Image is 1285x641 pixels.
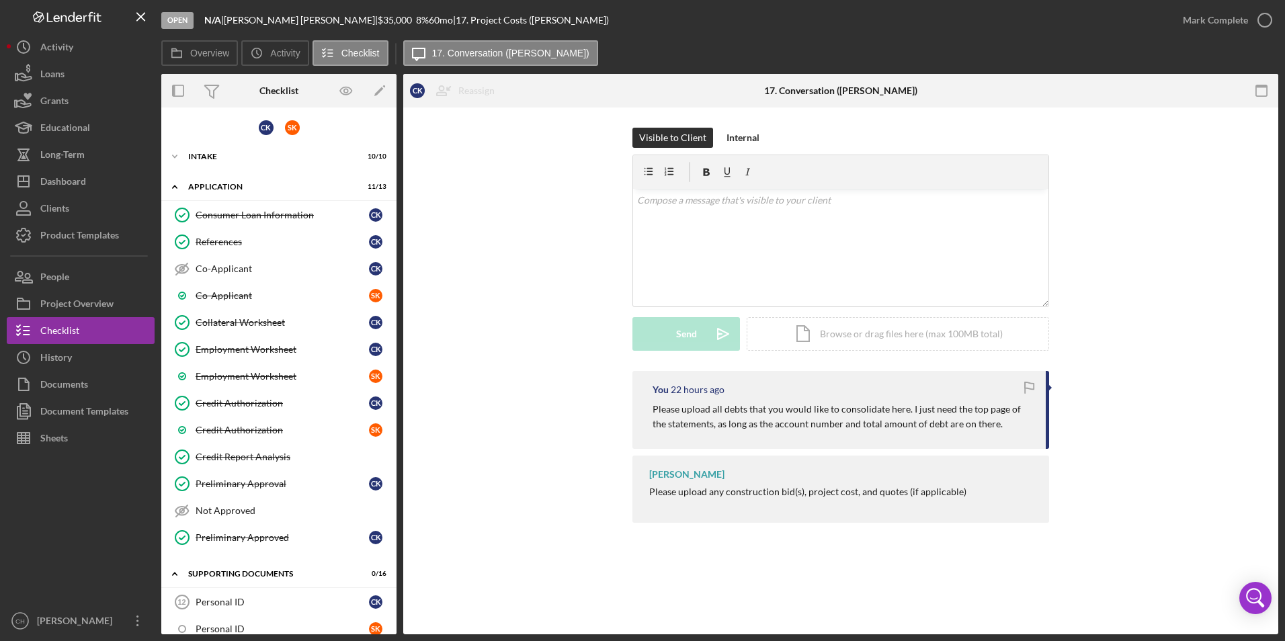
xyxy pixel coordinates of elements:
[7,398,155,425] button: Document Templates
[177,598,185,606] tspan: 12
[190,48,229,58] label: Overview
[168,470,390,497] a: Preliminary ApprovalCK
[632,317,740,351] button: Send
[196,344,369,355] div: Employment Worksheet
[196,290,369,301] div: Co-Applicant
[40,114,90,144] div: Educational
[241,40,308,66] button: Activity
[168,255,390,282] a: Co-ApplicantCK
[168,282,390,309] a: Co-ApplicantSK
[168,589,390,615] a: 12Personal IDCK
[362,153,386,161] div: 10 / 10
[410,83,425,98] div: C K
[7,371,155,398] button: Documents
[7,114,155,141] button: Educational
[196,624,369,634] div: Personal ID
[40,344,72,374] div: History
[40,398,128,428] div: Document Templates
[369,289,382,302] div: S K
[7,34,155,60] button: Activity
[7,317,155,344] button: Checklist
[40,317,79,347] div: Checklist
[40,60,65,91] div: Loans
[196,371,369,382] div: Employment Worksheet
[313,40,388,66] button: Checklist
[416,15,429,26] div: 8 %
[369,595,382,609] div: C K
[7,87,155,114] button: Grants
[188,183,353,191] div: Application
[764,85,917,96] div: 17. Conversation ([PERSON_NAME])
[168,202,390,228] a: Consumer Loan InformationCK
[7,425,155,452] button: Sheets
[196,452,389,462] div: Credit Report Analysis
[40,195,69,225] div: Clients
[7,195,155,222] button: Clients
[34,607,121,638] div: [PERSON_NAME]
[7,168,155,195] button: Dashboard
[378,14,412,26] span: $35,000
[653,384,669,395] div: You
[15,617,25,625] text: CH
[403,40,598,66] button: 17. Conversation ([PERSON_NAME])
[161,12,194,29] div: Open
[676,317,697,351] div: Send
[458,77,495,104] div: Reassign
[7,263,155,290] button: People
[653,402,1032,432] p: Please upload all debts that you would like to consolidate here. I just need the top page of the ...
[270,48,300,58] label: Activity
[168,524,390,551] a: Preliminary ApprovedCK
[7,290,155,317] button: Project Overview
[196,478,369,489] div: Preliminary Approval
[259,85,298,96] div: Checklist
[168,497,390,524] a: Not Approved
[40,168,86,198] div: Dashboard
[168,336,390,363] a: Employment WorksheetCK
[7,222,155,249] button: Product Templates
[196,263,369,274] div: Co-Applicant
[168,417,390,443] a: Credit AuthorizationSK
[204,15,224,26] div: |
[196,597,369,607] div: Personal ID
[168,443,390,470] a: Credit Report Analysis
[1239,582,1272,614] div: Open Intercom Messenger
[285,120,300,135] div: S K
[40,371,88,401] div: Documents
[168,309,390,336] a: Collateral WorksheetCK
[671,384,724,395] time: 2025-09-08 16:13
[40,425,68,455] div: Sheets
[7,344,155,371] button: History
[40,222,119,252] div: Product Templates
[196,237,369,247] div: References
[7,141,155,168] button: Long-Term
[196,317,369,328] div: Collateral Worksheet
[362,570,386,578] div: 0 / 16
[632,128,713,148] button: Visible to Client
[196,532,369,543] div: Preliminary Approved
[224,15,378,26] div: [PERSON_NAME] [PERSON_NAME] |
[720,128,766,148] button: Internal
[40,87,69,118] div: Grants
[369,235,382,249] div: C K
[432,48,589,58] label: 17. Conversation ([PERSON_NAME])
[196,398,369,409] div: Credit Authorization
[40,290,114,320] div: Project Overview
[369,316,382,329] div: C K
[168,390,390,417] a: Credit AuthorizationCK
[188,153,353,161] div: Intake
[1169,7,1278,34] button: Mark Complete
[196,505,389,516] div: Not Approved
[429,15,453,26] div: 60 mo
[369,477,382,490] div: C K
